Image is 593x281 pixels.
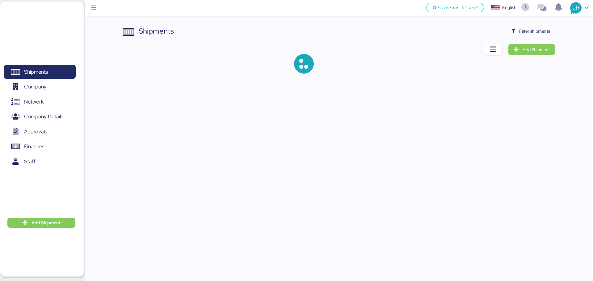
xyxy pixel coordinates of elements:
a: Company Details [4,110,76,124]
button: Filter shipments [507,26,555,37]
a: Network [4,95,76,109]
span: Network [24,97,44,106]
div: English [502,4,516,11]
span: JR [572,4,579,12]
button: Menu [89,3,99,13]
span: Finances [24,142,44,151]
span: Approvals [24,127,47,136]
a: Add Shipment [508,44,555,55]
a: Approvals [4,124,76,139]
span: Add Shipment [32,219,61,226]
span: Filter shipments [519,27,550,35]
span: Company Details [24,112,63,121]
button: Add Shipment [7,218,75,228]
a: Shipments [4,65,76,79]
a: Company [4,80,76,94]
a: Finances [4,140,76,154]
div: Shipments [139,26,174,37]
span: Add Shipment [523,46,550,53]
span: Shipments [24,67,48,76]
span: Staff [24,157,36,166]
a: Staff [4,154,76,169]
span: Company [24,82,47,91]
